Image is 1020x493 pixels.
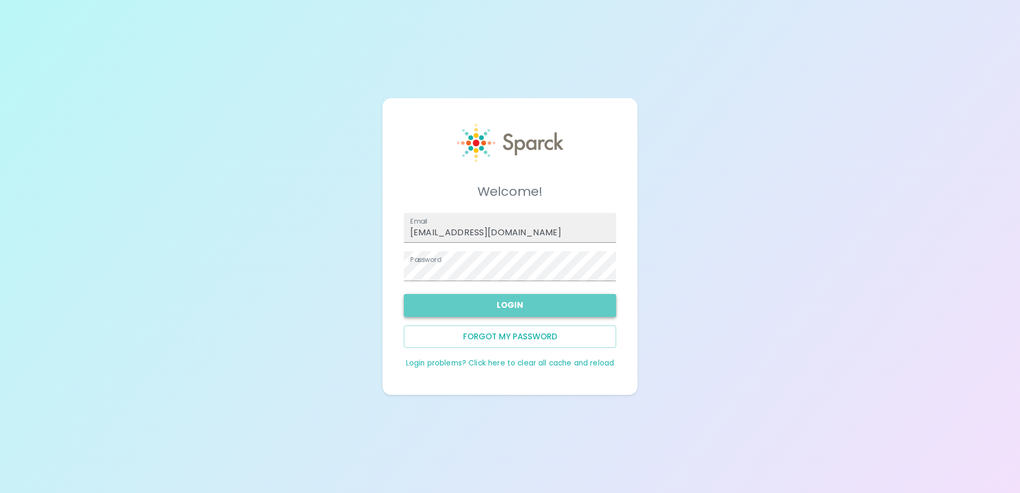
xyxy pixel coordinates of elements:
h5: Welcome! [404,183,616,200]
button: Login [404,294,616,316]
label: Password [410,255,441,264]
label: Email [410,217,427,226]
button: Forgot my password [404,325,616,348]
img: Sparck logo [457,124,563,162]
a: Login problems? Click here to clear all cache and reload [406,358,614,368]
